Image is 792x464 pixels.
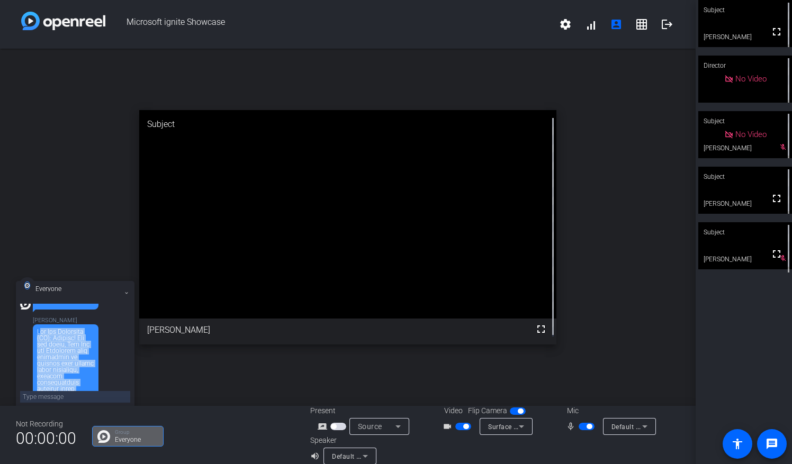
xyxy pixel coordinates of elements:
[610,18,623,31] mat-icon: account_box
[488,422,596,431] span: Surface Camera Front (045e:0c85)
[770,248,783,260] mat-icon: fullscreen
[566,420,579,433] mat-icon: mic_none
[698,56,792,76] div: Director
[698,111,792,131] div: Subject
[20,299,31,310] img: all-white.svg
[115,436,158,443] p: Everyone
[310,435,374,446] div: Speaker
[735,74,767,84] span: No Video
[770,25,783,38] mat-icon: fullscreen
[443,420,455,433] mat-icon: videocam_outline
[535,323,547,335] mat-icon: fullscreen
[139,110,556,139] div: Subject
[559,18,572,31] mat-icon: settings
[770,192,783,205] mat-icon: fullscreen
[698,167,792,187] div: Subject
[444,405,463,416] span: Video
[16,425,76,451] span: 00:00:00
[332,452,547,460] span: Default - Surface Omnisonic Speakers (Surface High Definition Audio)
[310,450,323,462] mat-icon: volume_up
[766,438,778,450] mat-icon: message
[358,422,382,431] span: Source
[310,405,416,416] div: Present
[115,430,158,435] p: Group
[661,18,673,31] mat-icon: logout
[21,12,105,30] img: white-gradient.svg
[698,222,792,242] div: Subject
[105,12,553,37] span: Microsoft ignite Showcase
[468,405,507,416] span: Flip Camera
[635,18,648,31] mat-icon: grid_on
[33,317,98,323] p: [PERSON_NAME]
[735,130,767,139] span: No Video
[24,281,30,289] img: all-white.svg
[16,418,76,430] div: Not Recording
[35,286,78,292] h3: Everyone
[578,12,604,37] button: signal_cellular_alt
[97,430,110,443] img: Chat Icon
[318,420,330,433] mat-icon: screen_share_outline
[556,405,662,416] div: Mic
[731,438,744,450] mat-icon: accessibility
